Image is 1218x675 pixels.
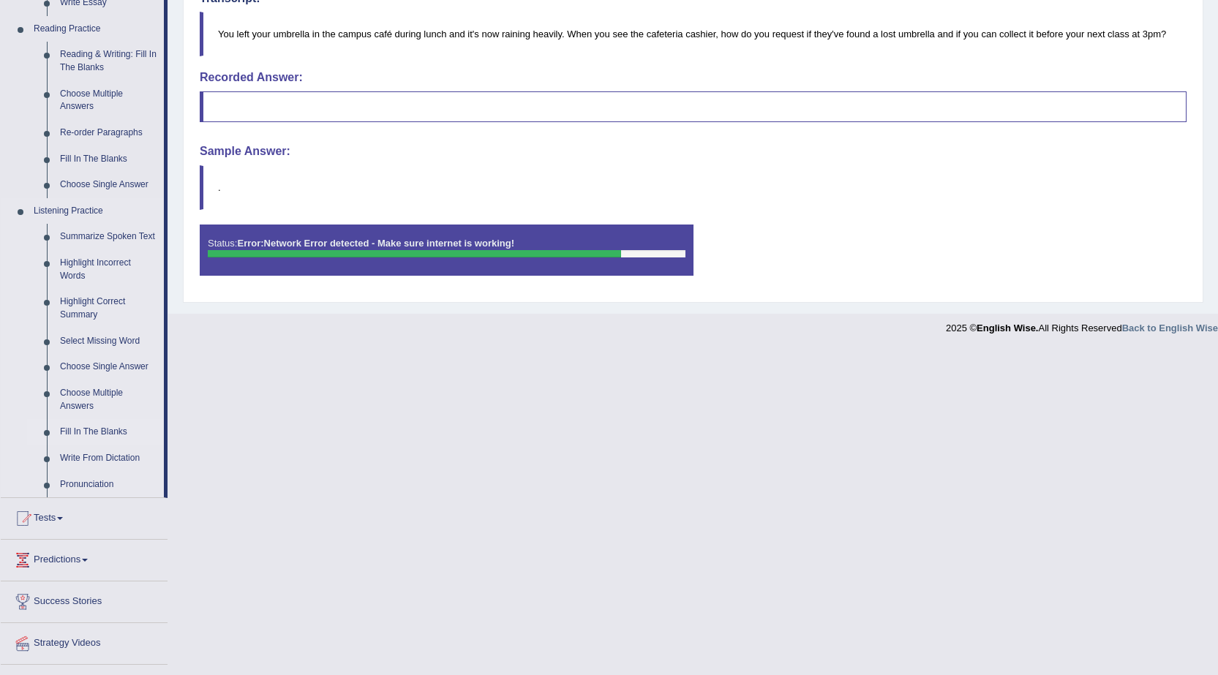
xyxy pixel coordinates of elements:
[53,250,164,289] a: Highlight Incorrect Words
[53,419,164,445] a: Fill In The Blanks
[53,445,164,472] a: Write From Dictation
[1,623,168,660] a: Strategy Videos
[200,12,1187,56] blockquote: You left your umbrella in the campus café during lunch and it's now raining heavily. When you see...
[53,224,164,250] a: Summarize Spoken Text
[27,16,164,42] a: Reading Practice
[53,354,164,380] a: Choose Single Answer
[53,146,164,173] a: Fill In The Blanks
[53,120,164,146] a: Re-order Paragraphs
[53,42,164,80] a: Reading & Writing: Fill In The Blanks
[1,540,168,576] a: Predictions
[27,198,164,225] a: Listening Practice
[200,225,693,276] div: Status:
[1,581,168,618] a: Success Stories
[200,145,1187,158] h4: Sample Answer:
[1,498,168,535] a: Tests
[200,71,1187,84] h4: Recorded Answer:
[53,289,164,328] a: Highlight Correct Summary
[946,314,1218,335] div: 2025 © All Rights Reserved
[53,328,164,355] a: Select Missing Word
[1122,323,1218,333] a: Back to English Wise
[53,380,164,419] a: Choose Multiple Answers
[53,172,164,198] a: Choose Single Answer
[237,238,514,249] strong: Network Error detected - Make sure internet is working!
[977,323,1038,333] strong: English Wise.
[237,238,263,249] strong: Error:
[53,81,164,120] a: Choose Multiple Answers
[200,165,1187,210] blockquote: .
[53,472,164,498] a: Pronunciation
